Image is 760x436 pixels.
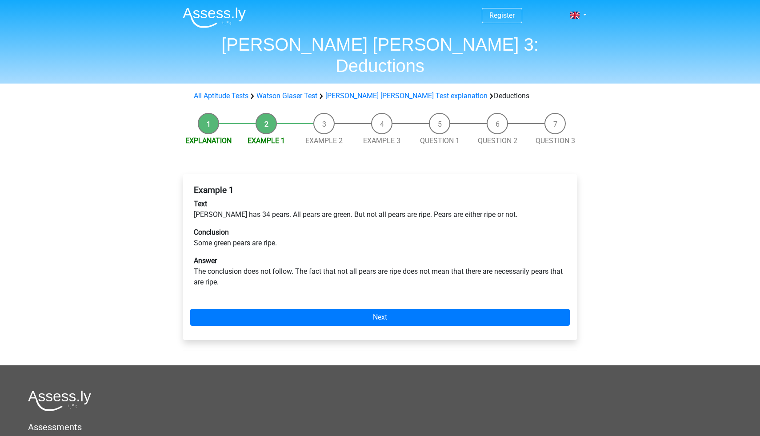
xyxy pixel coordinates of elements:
[194,256,566,288] p: The conclusion does not follow. The fact that not all pears are ripe does not mean that there are...
[183,7,246,28] img: Assessly
[176,34,584,76] h1: [PERSON_NAME] [PERSON_NAME] 3: Deductions
[325,92,488,100] a: [PERSON_NAME] [PERSON_NAME] Test explanation
[194,227,566,248] p: Some green pears are ripe.
[194,256,217,265] b: Answer
[185,136,232,145] a: Explanation
[194,199,566,220] p: [PERSON_NAME] has 34 pears. All pears are green. But not all pears are ripe. Pears are either rip...
[305,136,343,145] a: Example 2
[194,200,207,208] b: Text
[190,91,570,101] div: Deductions
[194,185,234,195] b: Example 1
[478,136,517,145] a: Question 2
[190,309,570,326] a: Next
[194,228,229,236] b: Conclusion
[420,136,460,145] a: Question 1
[489,11,515,20] a: Register
[28,422,732,432] h5: Assessments
[248,136,285,145] a: Example 1
[194,92,248,100] a: All Aptitude Tests
[363,136,400,145] a: Example 3
[28,390,91,411] img: Assessly logo
[536,136,575,145] a: Question 3
[256,92,317,100] a: Watson Glaser Test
